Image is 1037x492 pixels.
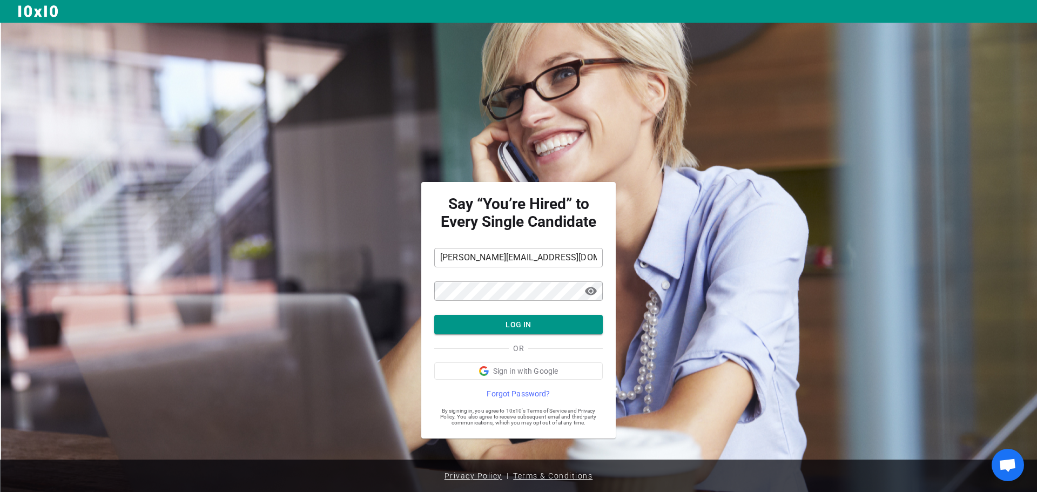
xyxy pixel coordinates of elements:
[434,249,603,266] input: Email Address*
[493,366,558,376] span: Sign in with Google
[434,388,603,399] a: Forgot Password?
[507,467,509,484] span: |
[487,388,550,399] span: Forgot Password?
[509,464,597,488] a: Terms & Conditions
[440,464,507,488] a: Privacy Policy
[17,4,59,18] img: Logo
[513,343,523,354] span: OR
[434,362,603,380] button: Sign in with Google
[992,449,1024,481] div: Open chat
[434,315,603,335] button: LOG IN
[434,195,603,231] strong: Say “You’re Hired” to Every Single Candidate
[584,285,597,298] span: visibility
[434,408,603,426] span: By signing in, you agree to 10x10's Terms of Service and Privacy Policy. You also agree to receiv...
